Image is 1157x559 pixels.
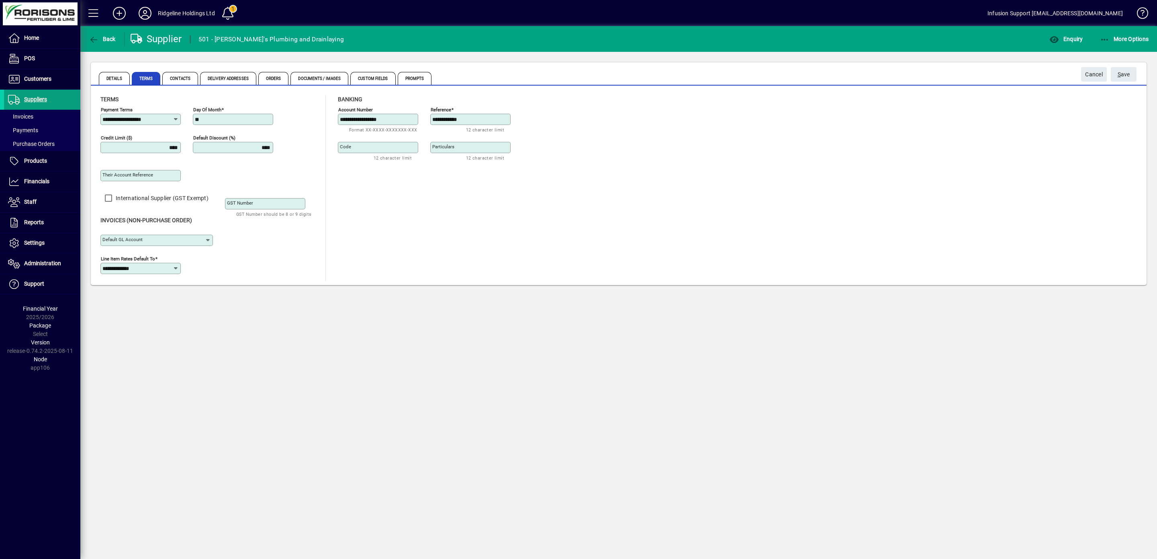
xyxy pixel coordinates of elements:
[101,107,133,113] mat-label: Payment Terms
[340,144,351,149] mat-label: Code
[431,107,451,113] mat-label: Reference
[987,7,1123,20] div: Infusion Support [EMAIL_ADDRESS][DOMAIN_NAME]
[4,49,80,69] a: POS
[24,76,51,82] span: Customers
[80,32,125,46] app-page-header-button: Back
[193,107,221,113] mat-label: Day of month
[99,72,130,85] span: Details
[466,125,504,134] mat-hint: 12 character limit
[4,192,80,212] a: Staff
[132,72,161,85] span: Terms
[24,35,39,41] span: Home
[31,339,50,346] span: Version
[23,305,58,312] span: Financial Year
[1118,71,1121,78] span: S
[4,151,80,171] a: Products
[1085,68,1103,81] span: Cancel
[114,194,209,202] label: International Supplier (GST Exempt)
[24,240,45,246] span: Settings
[4,28,80,48] a: Home
[24,55,35,61] span: POS
[4,69,80,89] a: Customers
[1111,67,1137,82] button: Save
[1049,36,1083,42] span: Enquiry
[132,6,158,20] button: Profile
[1081,67,1107,82] button: Cancel
[227,200,253,206] mat-label: GST Number
[101,135,132,141] mat-label: Credit Limit ($)
[4,137,80,151] a: Purchase Orders
[8,113,33,120] span: Invoices
[398,72,432,85] span: Prompts
[4,213,80,233] a: Reports
[193,135,235,141] mat-label: Default Discount (%)
[89,36,116,42] span: Back
[198,33,344,46] div: 501 - [PERSON_NAME]'s Plumbing and Drainlaying
[374,153,412,162] mat-hint: 12 character limit
[432,144,454,149] mat-label: Particulars
[29,322,51,329] span: Package
[102,172,153,178] mat-label: Their Account Reference
[87,32,118,46] button: Back
[350,72,395,85] span: Custom Fields
[24,178,49,184] span: Financials
[338,96,362,102] span: Banking
[338,107,373,113] mat-label: Account number
[24,96,47,102] span: Suppliers
[8,141,55,147] span: Purchase Orders
[24,260,61,266] span: Administration
[34,356,47,362] span: Node
[1131,2,1147,28] a: Knowledge Base
[101,256,155,262] mat-label: Line Item Rates Default To
[1098,32,1151,46] button: More Options
[466,153,504,162] mat-hint: 12 character limit
[8,127,38,133] span: Payments
[1100,36,1149,42] span: More Options
[4,274,80,294] a: Support
[4,233,80,253] a: Settings
[258,72,289,85] span: Orders
[4,123,80,137] a: Payments
[100,217,192,223] span: Invoices (non-purchase order)
[4,254,80,274] a: Administration
[1118,68,1130,81] span: ave
[106,6,132,20] button: Add
[349,125,417,134] mat-hint: Format XX-XXXX-XXXXXXX-XXX
[131,33,182,45] div: Supplier
[236,209,312,219] mat-hint: GST Number should be 8 or 9 digits
[1047,32,1085,46] button: Enquiry
[100,96,119,102] span: Terms
[102,237,143,242] mat-label: Default GL Account
[4,172,80,192] a: Financials
[162,72,198,85] span: Contacts
[24,158,47,164] span: Products
[24,199,37,205] span: Staff
[24,219,44,225] span: Reports
[4,110,80,123] a: Invoices
[200,72,256,85] span: Delivery Addresses
[158,7,215,20] div: Ridgeline Holdings Ltd
[24,281,44,287] span: Support
[290,72,348,85] span: Documents / Images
